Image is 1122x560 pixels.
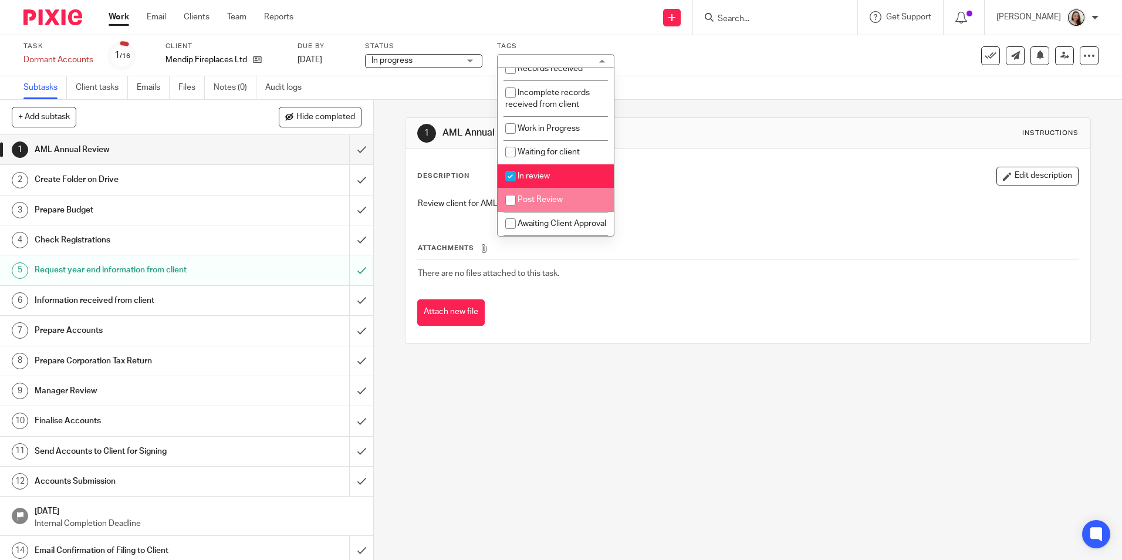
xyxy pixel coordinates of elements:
[147,11,166,23] a: Email
[518,148,580,156] span: Waiting for client
[418,269,559,278] span: There are no files attached to this task.
[12,413,28,429] div: 10
[23,54,93,66] div: Dormant Accounts
[165,42,283,51] label: Client
[114,49,130,62] div: 1
[12,383,28,399] div: 9
[497,42,614,51] label: Tags
[23,9,82,25] img: Pixie
[23,42,93,51] label: Task
[12,292,28,309] div: 6
[35,473,236,490] h1: Accounts Submission
[214,76,256,99] a: Notes (0)
[35,518,362,529] p: Internal Completion Deadline
[279,107,361,127] button: Hide completed
[518,172,550,180] span: In review
[12,262,28,279] div: 5
[296,113,355,122] span: Hide completed
[365,42,482,51] label: Status
[109,11,129,23] a: Work
[518,220,606,228] span: Awaiting Client Approval
[417,171,469,181] p: Description
[1067,8,1086,27] img: Profile.png
[137,76,170,99] a: Emails
[35,382,236,400] h1: Manager Review
[12,172,28,188] div: 2
[996,167,1079,185] button: Edit description
[298,42,350,51] label: Due by
[518,124,580,133] span: Work in Progress
[518,65,583,73] span: Records received
[227,11,246,23] a: Team
[76,76,128,99] a: Client tasks
[184,11,209,23] a: Clients
[35,542,236,559] h1: Email Confirmation of Filing to Client
[35,141,236,158] h1: AML Annual Review
[178,76,205,99] a: Files
[35,261,236,279] h1: Request year end information from client
[35,171,236,188] h1: Create Folder on Drive
[886,13,931,21] span: Get Support
[12,141,28,158] div: 1
[23,76,67,99] a: Subtasks
[12,473,28,490] div: 12
[418,245,474,251] span: Attachments
[298,56,322,64] span: [DATE]
[12,232,28,248] div: 4
[35,231,236,249] h1: Check Registrations
[12,353,28,369] div: 8
[35,412,236,430] h1: Finalise Accounts
[265,76,310,99] a: Audit logs
[12,542,28,559] div: 14
[418,198,1077,210] p: Review client for AML
[12,322,28,339] div: 7
[35,352,236,370] h1: Prepare Corporation Tax Return
[505,89,590,109] span: Incomplete records received from client
[35,322,236,339] h1: Prepare Accounts
[417,299,485,326] button: Attach new file
[996,11,1061,23] p: [PERSON_NAME]
[12,443,28,460] div: 11
[120,53,130,59] small: /16
[165,54,247,66] p: Mendip Fireplaces Ltd
[417,124,436,143] div: 1
[35,292,236,309] h1: Information received from client
[717,14,822,25] input: Search
[12,202,28,218] div: 3
[35,201,236,219] h1: Prepare Budget
[264,11,293,23] a: Reports
[371,56,413,65] span: In progress
[35,443,236,460] h1: Send Accounts to Client for Signing
[35,502,362,517] h1: [DATE]
[12,107,76,127] button: + Add subtask
[518,195,563,204] span: Post Review
[1022,129,1079,138] div: Instructions
[442,127,773,139] h1: AML Annual Review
